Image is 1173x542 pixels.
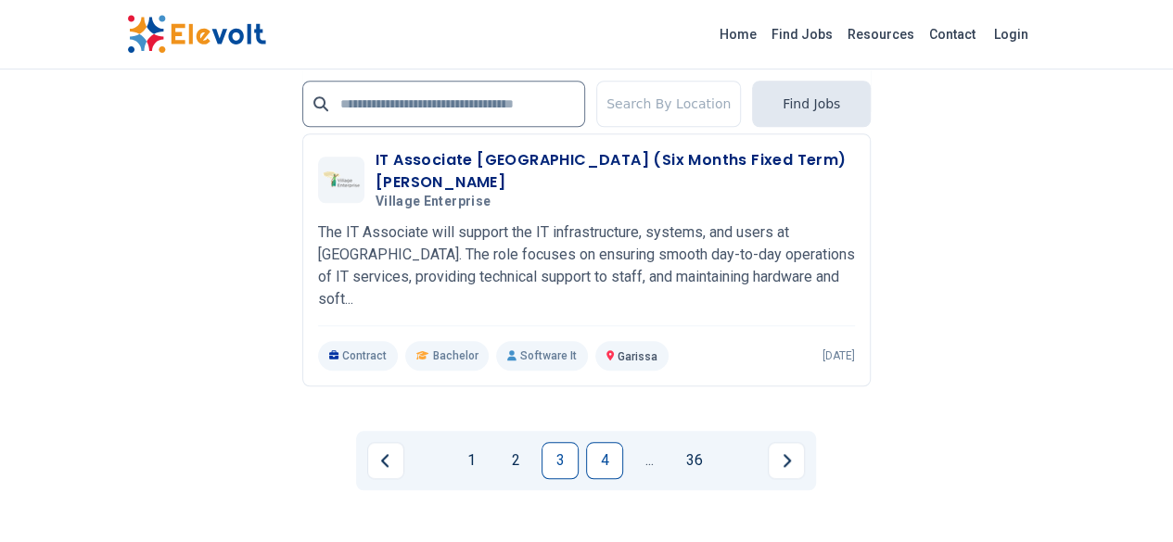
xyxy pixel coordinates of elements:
img: Elevolt [127,15,266,54]
iframe: Chat Widget [1080,453,1173,542]
a: Resources [840,19,922,49]
a: Contact [922,19,983,49]
a: Jump forward [631,442,668,479]
a: Login [983,16,1039,53]
ul: Pagination [367,442,805,479]
a: Page 2 [497,442,534,479]
p: [DATE] [822,348,855,363]
h3: IT Associate [GEOGRAPHIC_DATA] (Six Months Fixed Term) [PERSON_NAME] [376,149,855,194]
a: Find Jobs [764,19,840,49]
p: Contract [318,341,399,371]
img: Village Enterprise [323,170,360,188]
button: Find Jobs [752,81,871,127]
a: Home [712,19,764,49]
a: Village EnterpriseIT Associate [GEOGRAPHIC_DATA] (Six Months Fixed Term) [PERSON_NAME]Village Ent... [318,149,855,371]
a: Page 36 [675,442,712,479]
a: Page 1 [453,442,490,479]
span: Garissa [618,350,657,363]
a: Previous page [367,442,404,479]
a: Page 3 is your current page [542,442,579,479]
p: Software It [496,341,587,371]
span: Bachelor [432,348,478,363]
span: Village Enterprise [376,194,491,210]
a: Page 4 [586,442,623,479]
a: Next page [768,442,805,479]
p: The IT Associate will support the IT infrastructure, systems, and users at [GEOGRAPHIC_DATA]. The... [318,221,855,310]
